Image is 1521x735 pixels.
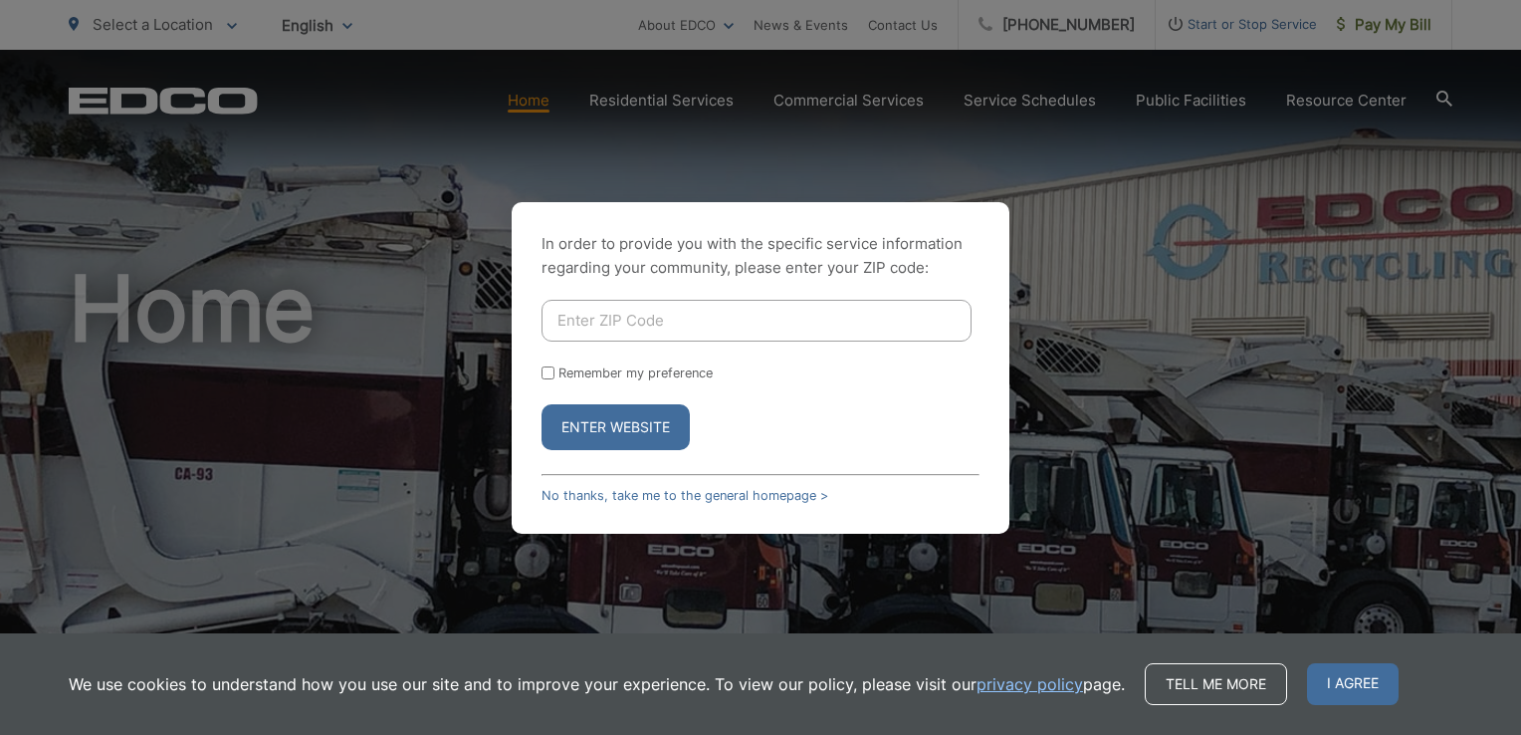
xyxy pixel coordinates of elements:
button: Enter Website [542,404,690,450]
a: No thanks, take me to the general homepage > [542,488,828,503]
a: privacy policy [977,672,1083,696]
p: We use cookies to understand how you use our site and to improve your experience. To view our pol... [69,672,1125,696]
a: Tell me more [1145,663,1287,705]
label: Remember my preference [558,366,713,380]
p: In order to provide you with the specific service information regarding your community, please en... [542,232,979,280]
span: I agree [1307,663,1399,705]
input: Enter ZIP Code [542,300,972,342]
